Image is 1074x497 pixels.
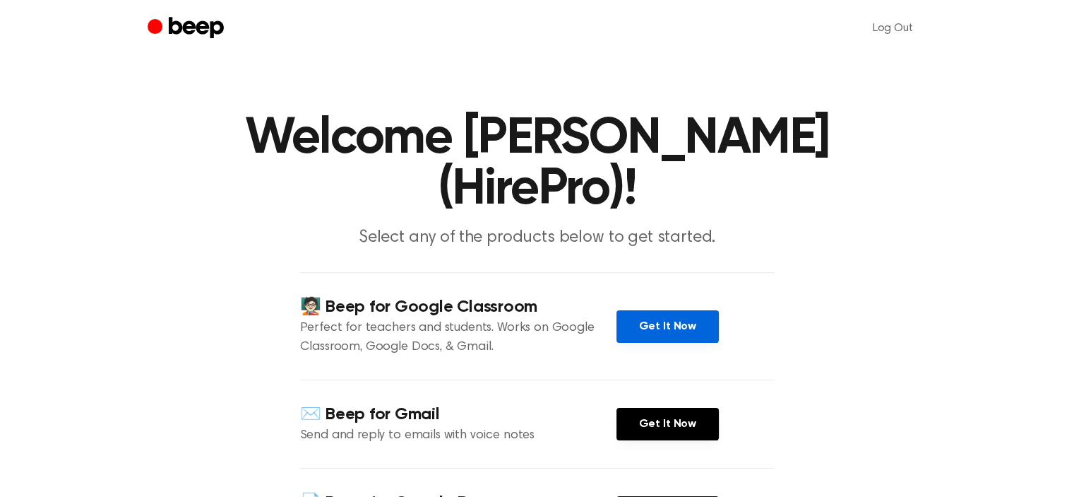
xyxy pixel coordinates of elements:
[616,310,719,343] a: Get It Now
[148,15,227,42] a: Beep
[859,11,927,45] a: Log Out
[300,296,616,319] h4: 🧑🏻‍🏫 Beep for Google Classroom
[300,319,616,357] p: Perfect for teachers and students. Works on Google Classroom, Google Docs, & Gmail.
[300,403,616,426] h4: ✉️ Beep for Gmail
[300,426,616,445] p: Send and reply to emails with voice notes
[616,408,719,440] a: Get It Now
[176,113,899,215] h1: Welcome [PERSON_NAME] (HirePro)!
[266,226,809,250] p: Select any of the products below to get started.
